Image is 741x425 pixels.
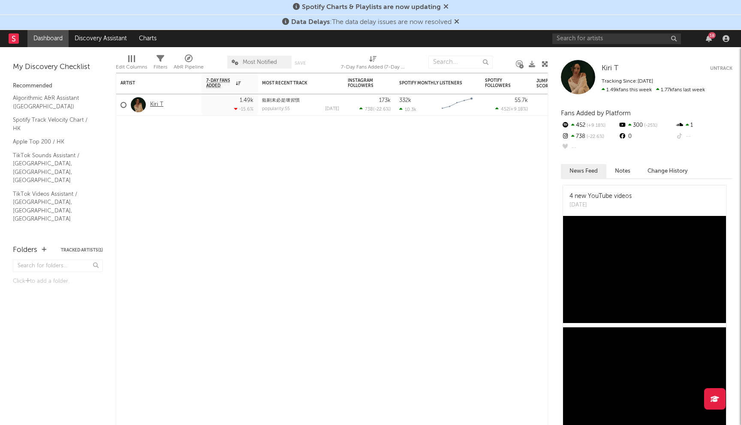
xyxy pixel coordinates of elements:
[341,62,405,72] div: 7-Day Fans Added (7-Day Fans Added)
[13,245,37,255] div: Folders
[515,98,528,103] div: 55.7k
[606,164,639,178] button: Notes
[438,94,476,116] svg: Chart title
[325,107,339,111] div: [DATE]
[243,60,277,65] span: Most Notified
[291,19,330,26] span: Data Delays
[27,30,69,47] a: Dashboard
[602,87,652,93] span: 1.49k fans this week
[262,98,339,103] div: 藍剔未必是壞習慣
[552,33,681,44] input: Search for artists
[602,87,705,93] span: 1.77k fans last week
[495,106,528,112] div: ( )
[602,65,618,72] span: Kiri T
[561,120,618,131] div: 452
[428,56,493,69] input: Search...
[116,51,147,76] div: Edit Columns
[675,131,732,142] div: --
[569,192,632,201] div: 4 new YouTube videos
[69,30,133,47] a: Discovery Assistant
[399,107,416,112] div: 10.3k
[262,81,326,86] div: Most Recent Track
[206,78,234,88] span: 7-Day Fans Added
[501,107,509,112] span: 452
[399,81,464,86] div: Spotify Monthly Listeners
[359,106,391,112] div: ( )
[262,107,290,111] div: popularity: 55
[13,260,103,272] input: Search for folders...
[510,107,527,112] span: +9.18 %
[174,62,204,72] div: A&R Pipeline
[120,81,185,86] div: Artist
[133,30,163,47] a: Charts
[13,151,94,185] a: TikTok Sounds Assistant / [GEOGRAPHIC_DATA], [GEOGRAPHIC_DATA], [GEOGRAPHIC_DATA]
[295,61,306,66] button: Save
[61,248,103,252] button: Tracked Artists(1)
[536,78,558,89] div: Jump Score
[13,228,191,245] a: Nielsen Assistant / [GEOGRAPHIC_DATA]/[GEOGRAPHIC_DATA]/[GEOGRAPHIC_DATA]
[13,115,94,133] a: Spotify Track Velocity Chart / HK
[639,164,696,178] button: Change History
[561,131,618,142] div: 738
[302,4,441,11] span: Spotify Charts & Playlists are now updating
[13,189,94,224] a: TikTok Videos Assistant / [GEOGRAPHIC_DATA], [GEOGRAPHIC_DATA], [GEOGRAPHIC_DATA]
[234,106,253,112] div: -15.6 %
[341,51,405,76] div: 7-Day Fans Added (7-Day Fans Added)
[569,201,632,210] div: [DATE]
[585,123,605,128] span: +9.18 %
[561,142,618,153] div: --
[154,51,167,76] div: Filters
[13,276,103,287] div: Click to add a folder.
[13,93,94,111] a: Algorithmic A&R Assistant ([GEOGRAPHIC_DATA])
[154,62,167,72] div: Filters
[374,107,389,112] span: -22.6 %
[602,64,618,73] a: Kiri T
[348,78,378,88] div: Instagram Followers
[485,78,515,88] div: Spotify Followers
[536,100,571,110] div: 75.8
[602,79,653,84] span: Tracking Since: [DATE]
[706,35,712,42] button: 18
[262,98,300,103] a: 藍剔未必是壞習慣
[13,137,94,147] a: Apple Top 200 / HK
[399,98,411,103] div: 332k
[379,98,391,103] div: 173k
[710,64,732,73] button: Untrack
[365,107,373,112] span: 738
[240,98,253,103] div: 1.49k
[585,135,604,139] span: -22.6 %
[13,81,103,91] div: Recommended
[675,120,732,131] div: 1
[618,131,675,142] div: 0
[174,51,204,76] div: A&R Pipeline
[116,62,147,72] div: Edit Columns
[561,110,631,117] span: Fans Added by Platform
[618,120,675,131] div: 300
[708,32,716,39] div: 18
[443,4,449,11] span: Dismiss
[150,101,163,108] a: Kiri T
[291,19,452,26] span: : The data delay issues are now resolved
[643,123,657,128] span: -25 %
[454,19,459,26] span: Dismiss
[13,62,103,72] div: My Discovery Checklist
[561,164,606,178] button: News Feed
